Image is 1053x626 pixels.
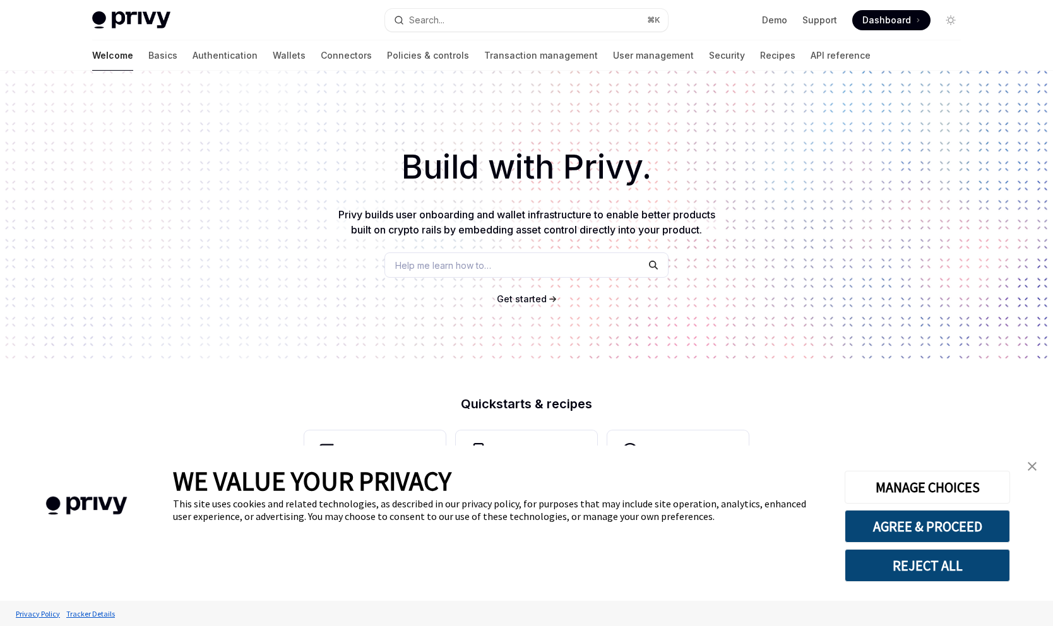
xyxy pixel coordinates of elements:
[338,208,715,236] span: Privy builds user onboarding and wallet infrastructure to enable better products built on crypto ...
[456,430,597,559] a: **** **** **** ***Use the React Native SDK to build a mobile app on Solana.
[941,10,961,30] button: Toggle dark mode
[13,603,63,625] a: Privacy Policy
[63,603,118,625] a: Tracker Details
[321,40,372,71] a: Connectors
[92,40,133,71] a: Welcome
[387,40,469,71] a: Policies & controls
[862,14,911,27] span: Dashboard
[273,40,306,71] a: Wallets
[173,464,451,497] span: WE VALUE YOUR PRIVACY
[845,471,1010,504] button: MANAGE CHOICES
[148,40,177,71] a: Basics
[484,40,598,71] a: Transaction management
[304,398,749,410] h2: Quickstarts & recipes
[852,10,931,30] a: Dashboard
[613,40,694,71] a: User management
[802,14,837,27] a: Support
[173,497,826,523] div: This site uses cookies and related technologies, as described in our privacy policy, for purposes...
[811,40,871,71] a: API reference
[1020,454,1045,479] a: close banner
[607,430,749,559] a: **** *****Whitelabel login, wallets, and user management with your own UI and branding.
[709,40,745,71] a: Security
[647,15,660,25] span: ⌘ K
[20,143,1033,192] h1: Build with Privy.
[92,11,170,29] img: light logo
[19,478,154,533] img: company logo
[395,259,491,272] span: Help me learn how to…
[762,14,787,27] a: Demo
[845,510,1010,543] button: AGREE & PROCEED
[409,13,444,28] div: Search...
[193,40,258,71] a: Authentication
[1028,462,1037,471] img: close banner
[385,9,668,32] button: Open search
[845,549,1010,582] button: REJECT ALL
[760,40,795,71] a: Recipes
[497,293,547,305] a: Get started
[497,293,547,304] span: Get started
